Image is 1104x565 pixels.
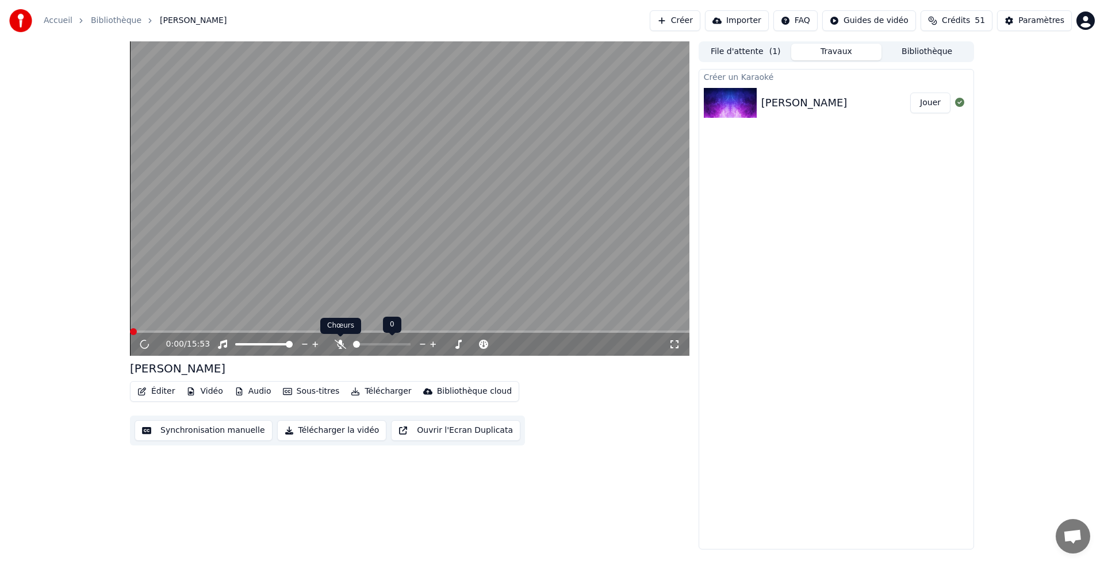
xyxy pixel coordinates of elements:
div: [PERSON_NAME] [130,360,225,376]
button: File d'attente [700,44,791,60]
div: Ouvrir le chat [1056,519,1090,554]
div: 0 [383,317,401,333]
div: Créer un Karaoké [699,70,973,83]
span: Crédits [942,15,970,26]
button: Jouer [910,93,950,113]
a: Accueil [44,15,72,26]
button: Importer [705,10,769,31]
nav: breadcrumb [44,15,227,26]
button: Paramètres [997,10,1072,31]
span: [PERSON_NAME] [160,15,227,26]
button: FAQ [773,10,818,31]
span: 51 [975,15,985,26]
button: Audio [230,383,276,399]
span: 0:00 [166,339,184,350]
button: Sous-titres [278,383,344,399]
button: Créer [650,10,700,31]
button: Éditer [133,383,179,399]
button: Travaux [791,44,882,60]
button: Synchronisation manuelle [135,420,273,441]
div: Bibliothèque cloud [437,386,512,397]
div: [PERSON_NAME] [761,95,848,111]
img: youka [9,9,32,32]
button: Bibliothèque [881,44,972,60]
span: ( 1 ) [769,46,781,57]
button: Télécharger la vidéo [277,420,387,441]
button: Vidéo [182,383,227,399]
button: Télécharger [346,383,416,399]
div: Chœurs [320,318,361,334]
span: 15:53 [187,339,210,350]
a: Bibliothèque [91,15,141,26]
button: Crédits51 [921,10,992,31]
div: / [166,339,194,350]
div: Paramètres [1018,15,1064,26]
button: Ouvrir l'Ecran Duplicata [391,420,520,441]
button: Guides de vidéo [822,10,916,31]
